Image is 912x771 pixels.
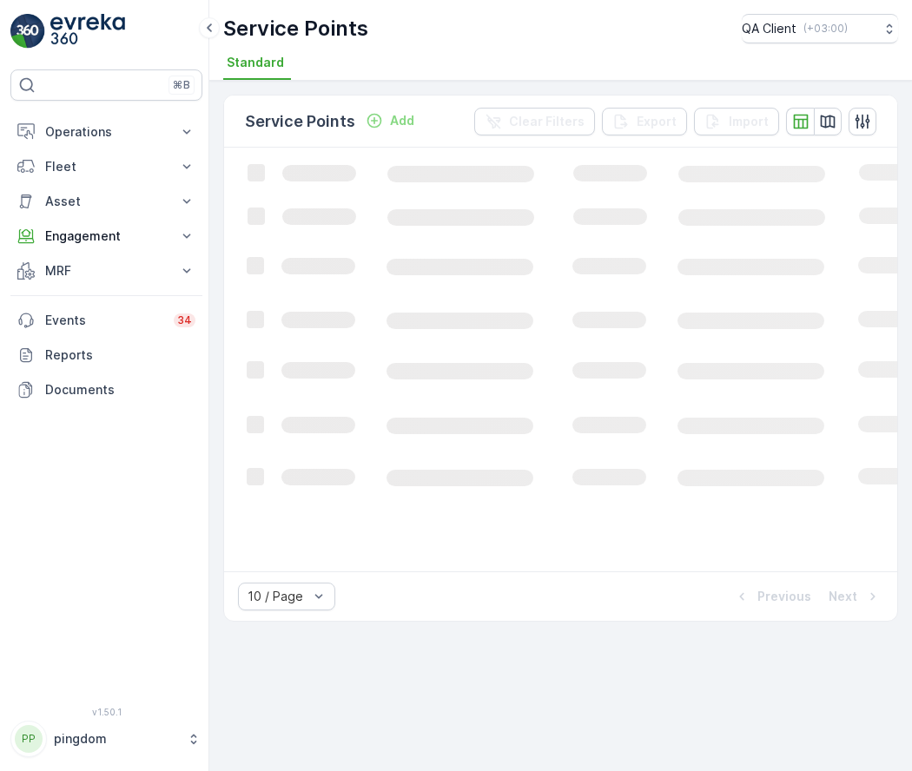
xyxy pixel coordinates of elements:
[10,219,202,254] button: Engagement
[45,227,168,245] p: Engagement
[803,22,848,36] p: ( +03:00 )
[10,338,202,372] a: Reports
[827,586,883,607] button: Next
[729,113,769,130] p: Import
[757,588,811,605] p: Previous
[45,346,195,364] p: Reports
[10,707,202,717] span: v 1.50.1
[173,78,190,92] p: ⌘B
[10,14,45,49] img: logo
[10,115,202,149] button: Operations
[245,109,355,134] p: Service Points
[694,108,779,135] button: Import
[45,123,168,141] p: Operations
[223,15,368,43] p: Service Points
[637,113,677,130] p: Export
[50,14,125,49] img: logo_light-DOdMpM7g.png
[15,725,43,753] div: PP
[45,262,168,280] p: MRF
[509,113,585,130] p: Clear Filters
[602,108,687,135] button: Export
[227,54,284,71] span: Standard
[742,14,898,43] button: QA Client(+03:00)
[10,303,202,338] a: Events34
[474,108,595,135] button: Clear Filters
[45,193,168,210] p: Asset
[829,588,857,605] p: Next
[390,112,414,129] p: Add
[45,158,168,175] p: Fleet
[10,372,202,407] a: Documents
[742,20,796,37] p: QA Client
[177,313,192,327] p: 34
[45,312,163,329] p: Events
[10,721,202,757] button: PPpingdom
[54,730,178,748] p: pingdom
[10,254,202,288] button: MRF
[10,184,202,219] button: Asset
[359,110,421,131] button: Add
[45,381,195,399] p: Documents
[10,149,202,184] button: Fleet
[731,586,813,607] button: Previous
